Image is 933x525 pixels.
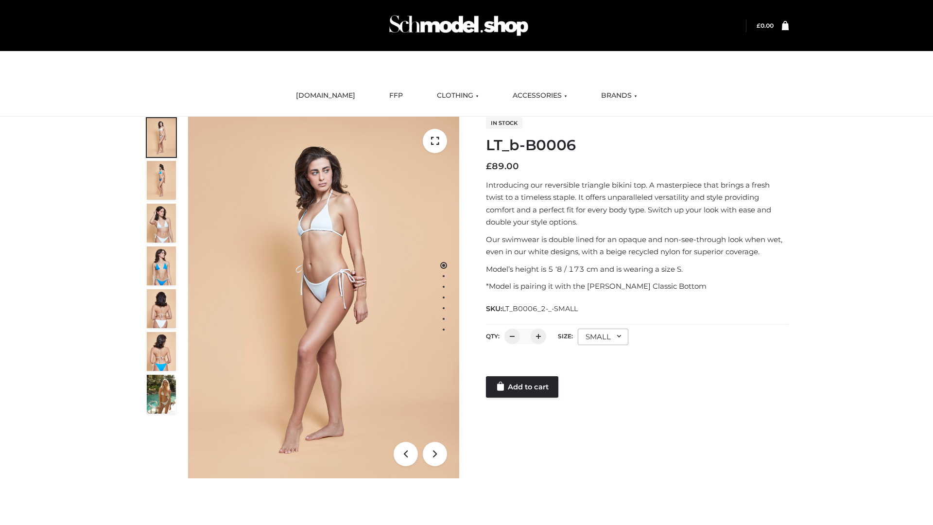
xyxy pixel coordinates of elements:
[486,280,789,293] p: *Model is pairing it with the [PERSON_NAME] Classic Bottom
[188,117,459,478] img: ArielClassicBikiniTop_CloudNine_AzureSky_OW114ECO_1
[147,375,176,414] img: Arieltop_CloudNine_AzureSky2.jpg
[502,304,578,313] span: LT_B0006_2-_-SMALL
[147,204,176,243] img: ArielClassicBikiniTop_CloudNine_AzureSky_OW114ECO_3-scaled.jpg
[594,85,644,106] a: BRANDS
[486,263,789,276] p: Model’s height is 5 ‘8 / 173 cm and is wearing a size S.
[147,246,176,285] img: ArielClassicBikiniTop_CloudNine_AzureSky_OW114ECO_4-scaled.jpg
[386,6,532,45] img: Schmodel Admin 964
[486,233,789,258] p: Our swimwear is double lined for an opaque and non-see-through look when wet, even in our white d...
[147,161,176,200] img: ArielClassicBikiniTop_CloudNine_AzureSky_OW114ECO_2-scaled.jpg
[486,161,519,172] bdi: 89.00
[505,85,574,106] a: ACCESSORIES
[486,179,789,228] p: Introducing our reversible triangle bikini top. A masterpiece that brings a fresh twist to a time...
[147,289,176,328] img: ArielClassicBikiniTop_CloudNine_AzureSky_OW114ECO_7-scaled.jpg
[147,332,176,371] img: ArielClassicBikiniTop_CloudNine_AzureSky_OW114ECO_8-scaled.jpg
[486,376,558,398] a: Add to cart
[757,22,774,29] bdi: 0.00
[757,22,774,29] a: £0.00
[382,85,410,106] a: FFP
[486,303,579,315] span: SKU:
[486,332,500,340] label: QTY:
[486,161,492,172] span: £
[289,85,363,106] a: [DOMAIN_NAME]
[486,117,522,129] span: In stock
[578,329,628,345] div: SMALL
[757,22,760,29] span: £
[558,332,573,340] label: Size:
[147,118,176,157] img: ArielClassicBikiniTop_CloudNine_AzureSky_OW114ECO_1-scaled.jpg
[486,137,789,154] h1: LT_b-B0006
[430,85,486,106] a: CLOTHING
